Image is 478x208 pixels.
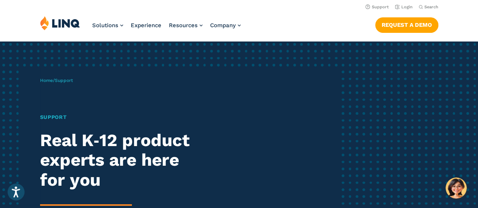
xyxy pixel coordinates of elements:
[92,16,241,41] nav: Primary Navigation
[40,78,73,83] span: /
[55,78,73,83] span: Support
[40,131,224,190] h2: Real K‑12 product experts are here for you
[375,16,438,32] nav: Button Navigation
[210,22,236,29] span: Company
[419,4,438,10] button: Open Search Bar
[131,22,161,29] a: Experience
[40,113,224,121] h1: Support
[92,22,118,29] span: Solutions
[375,17,438,32] a: Request a Demo
[424,5,438,9] span: Search
[395,5,413,9] a: Login
[40,78,53,83] a: Home
[446,177,467,199] button: Hello, have a question? Let’s chat.
[92,22,123,29] a: Solutions
[169,22,203,29] a: Resources
[40,16,80,30] img: LINQ | K‑12 Software
[210,22,241,29] a: Company
[365,5,389,9] a: Support
[169,22,198,29] span: Resources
